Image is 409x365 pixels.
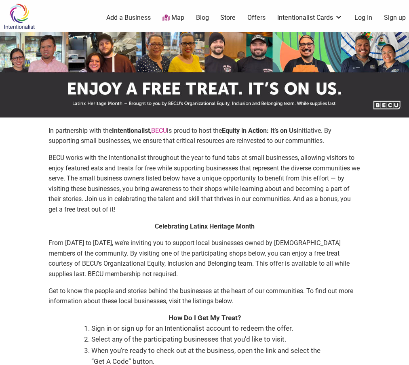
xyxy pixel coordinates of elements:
a: BECU [151,127,167,134]
a: Sign up [384,13,406,22]
li: Sign in or sign up for an Intentionalist account to redeem the offer. [91,323,326,334]
a: Offers [247,13,266,22]
p: BECU works with the Intentionalist throughout the year to fund tabs at small businesses, allowing... [48,153,361,215]
a: Intentionalist Cards [277,13,343,22]
strong: Equity in Action: It’s on Us [222,127,297,134]
a: Log In [354,13,372,22]
p: Get to know the people and stories behind the businesses at the heart of our communities. To find... [48,286,361,306]
strong: Celebrating Latinx Heritage Month [155,222,255,230]
li: Select any of the participating businesses that you’d like to visit. [91,334,326,345]
a: Store [220,13,236,22]
strong: Intentionalist [112,127,150,134]
p: In partnership with the , is proud to host the initiative. By supporting small businesses, we ens... [48,126,361,146]
a: Blog [196,13,209,22]
a: Add a Business [106,13,151,22]
a: Map [162,13,184,23]
strong: How Do I Get My Treat? [169,314,241,322]
p: From [DATE] to [DATE], we’re inviting you to support local businesses owned by [DEMOGRAPHIC_DATA]... [48,238,361,279]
